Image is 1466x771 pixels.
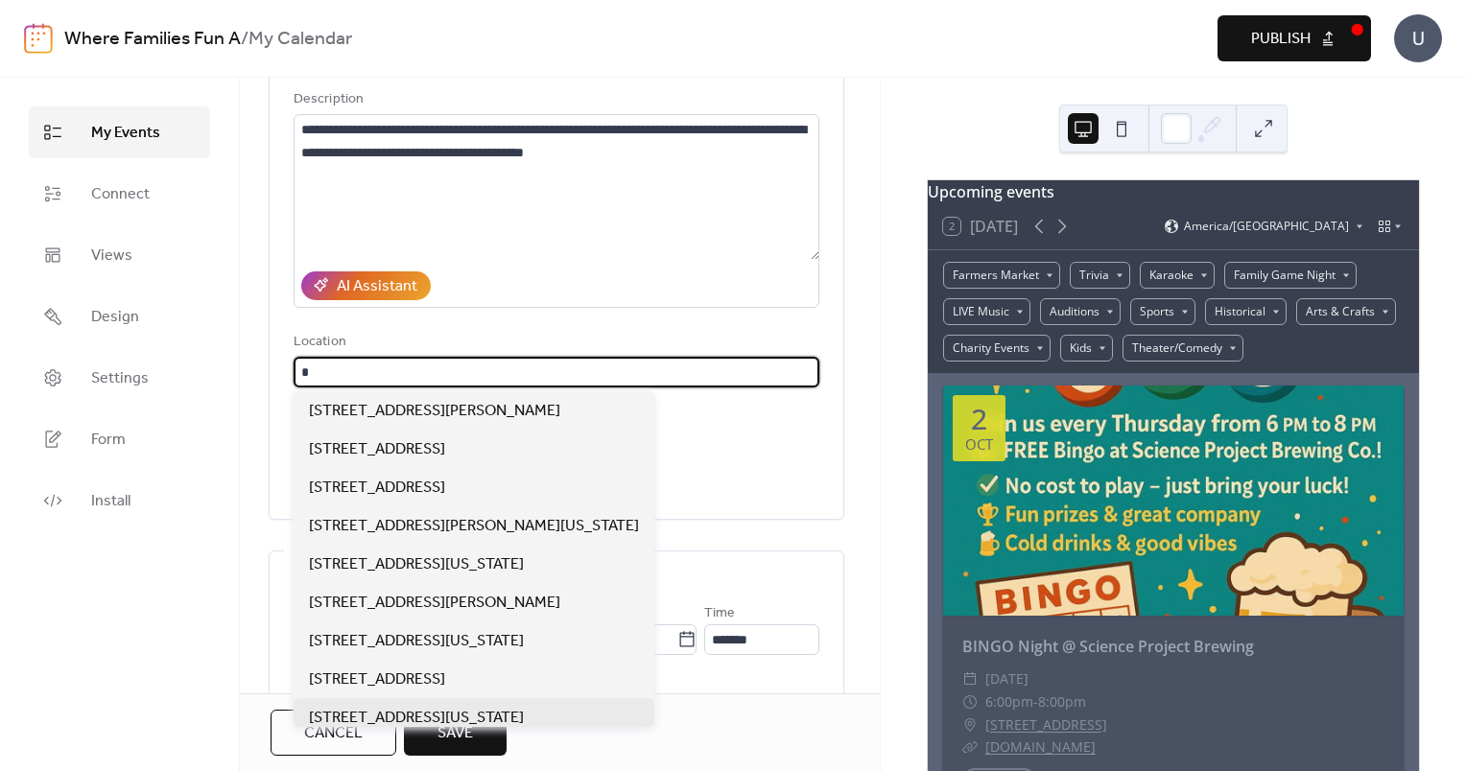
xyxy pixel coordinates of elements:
[29,413,210,465] a: Form
[29,106,210,158] a: My Events
[985,667,1029,690] span: [DATE]
[404,710,507,756] button: Save
[704,602,735,625] span: Time
[91,367,149,390] span: Settings
[1033,690,1038,713] span: -
[962,736,978,759] div: ​
[962,713,978,736] div: ​
[294,331,816,354] div: Location
[309,438,445,461] span: [STREET_ADDRESS]
[29,229,210,281] a: Views
[91,122,160,145] span: My Events
[309,477,445,500] span: [STREET_ADDRESS]
[985,690,1033,713] span: 6:00pm
[301,271,431,300] button: AI Assistant
[309,592,560,615] span: [STREET_ADDRESS][PERSON_NAME]
[91,490,130,513] span: Install
[965,437,993,452] div: Oct
[309,707,524,730] span: [STREET_ADDRESS][US_STATE]
[962,690,978,713] div: ​
[309,400,560,423] span: [STREET_ADDRESS][PERSON_NAME]
[1251,28,1311,51] span: Publish
[91,429,126,452] span: Form
[437,722,473,745] span: Save
[1038,690,1086,713] span: 8:00pm
[985,737,1096,756] a: [DOMAIN_NAME]
[91,183,150,206] span: Connect
[29,352,210,404] a: Settings
[24,23,53,54] img: logo
[248,21,352,58] b: My Calendar
[962,636,1254,657] a: BINGO Night @ Science Project Brewing
[294,88,816,111] div: Description
[29,291,210,342] a: Design
[309,630,524,653] span: [STREET_ADDRESS][US_STATE]
[1184,221,1349,232] span: America/[GEOGRAPHIC_DATA]
[29,475,210,526] a: Install
[1394,14,1442,62] div: U
[309,553,524,576] span: [STREET_ADDRESS][US_STATE]
[1218,15,1371,61] button: Publish
[971,405,987,433] div: 2
[91,306,139,329] span: Design
[29,168,210,220] a: Connect
[91,245,132,268] span: Views
[64,21,241,58] a: Where Families Fun A
[304,722,363,745] span: Cancel
[241,21,248,58] b: /
[985,713,1107,736] a: [STREET_ADDRESS]
[309,668,445,691] span: [STREET_ADDRESS]
[309,515,639,538] span: [STREET_ADDRESS][PERSON_NAME][US_STATE]
[928,180,1419,203] div: Upcoming events
[271,710,396,756] button: Cancel
[962,667,978,690] div: ​
[337,275,417,298] div: AI Assistant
